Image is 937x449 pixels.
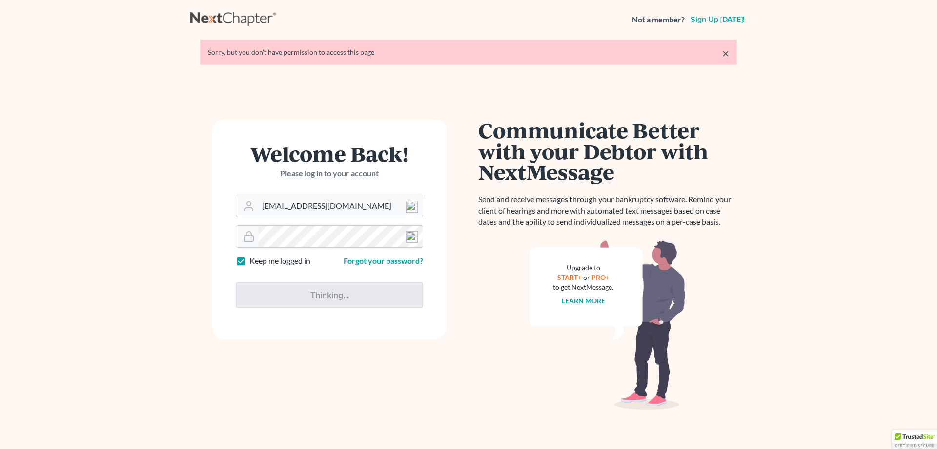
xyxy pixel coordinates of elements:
a: Learn more [562,297,605,305]
img: nextmessage_bg-59042aed3d76b12b5cd301f8e5b87938c9018125f34e5fa2b7a6b67550977c72.svg [530,239,686,410]
div: Sorry, but you don't have permission to access this page [208,47,729,57]
h1: Communicate Better with your Debtor with NextMessage [478,120,737,182]
p: Send and receive messages through your bankruptcy software. Remind your client of hearings and mo... [478,194,737,228]
label: Keep me logged in [249,256,310,267]
p: Please log in to your account [236,168,423,179]
a: Forgot your password? [344,256,423,265]
a: × [722,47,729,59]
strong: Not a member? [632,14,685,25]
img: npw-badge-icon-locked.svg [406,231,418,243]
a: PRO+ [591,273,610,281]
img: npw-badge-icon-locked.svg [406,201,418,213]
h1: Welcome Back! [236,143,423,164]
input: Thinking... [236,282,423,308]
span: or [583,273,590,281]
a: Sign up [DATE]! [689,16,747,23]
div: to get NextMessage. [553,282,613,292]
div: TrustedSite Certified [892,430,937,449]
div: Upgrade to [553,263,613,273]
a: START+ [557,273,582,281]
input: Email Address [258,195,423,217]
